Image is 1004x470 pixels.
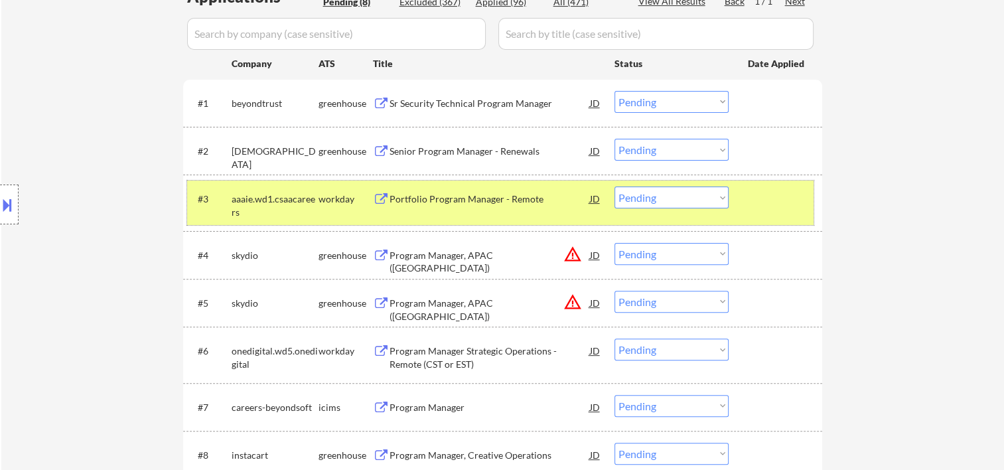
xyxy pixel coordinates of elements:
[319,297,373,310] div: greenhouse
[319,97,373,110] div: greenhouse
[390,449,590,462] div: Program Manager, Creative Operations
[390,97,590,110] div: Sr Security Technical Program Manager
[589,395,602,419] div: JD
[563,293,582,311] button: warning_amber
[232,449,319,462] div: instacart
[589,443,602,467] div: JD
[390,401,590,414] div: Program Manager
[390,145,590,158] div: Senior Program Manager - Renewals
[589,291,602,315] div: JD
[187,18,486,50] input: Search by company (case sensitive)
[589,339,602,362] div: JD
[198,449,221,462] div: #8
[232,345,319,370] div: onedigital.wd5.onedigital
[319,145,373,158] div: greenhouse
[373,57,602,70] div: Title
[232,145,319,171] div: [DEMOGRAPHIC_DATA]
[319,449,373,462] div: greenhouse
[232,57,319,70] div: Company
[232,97,319,110] div: beyondtrust
[563,245,582,264] button: warning_amber
[319,193,373,206] div: workday
[319,345,373,358] div: workday
[319,57,373,70] div: ATS
[498,18,814,50] input: Search by title (case sensitive)
[390,249,590,275] div: Program Manager, APAC ([GEOGRAPHIC_DATA])
[319,249,373,262] div: greenhouse
[232,401,319,414] div: careers-beyondsoft
[748,57,806,70] div: Date Applied
[589,91,602,115] div: JD
[232,193,319,218] div: aaaie.wd1.csaacareers
[589,187,602,210] div: JD
[390,345,590,370] div: Program Manager Strategic Operations - Remote (CST or EST)
[390,193,590,206] div: Portfolio Program Manager - Remote
[589,243,602,267] div: JD
[232,249,319,262] div: skydio
[614,51,729,75] div: Status
[198,345,221,358] div: #6
[390,297,590,323] div: Program Manager, APAC ([GEOGRAPHIC_DATA])
[319,401,373,414] div: icims
[198,401,221,414] div: #7
[589,139,602,163] div: JD
[232,297,319,310] div: skydio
